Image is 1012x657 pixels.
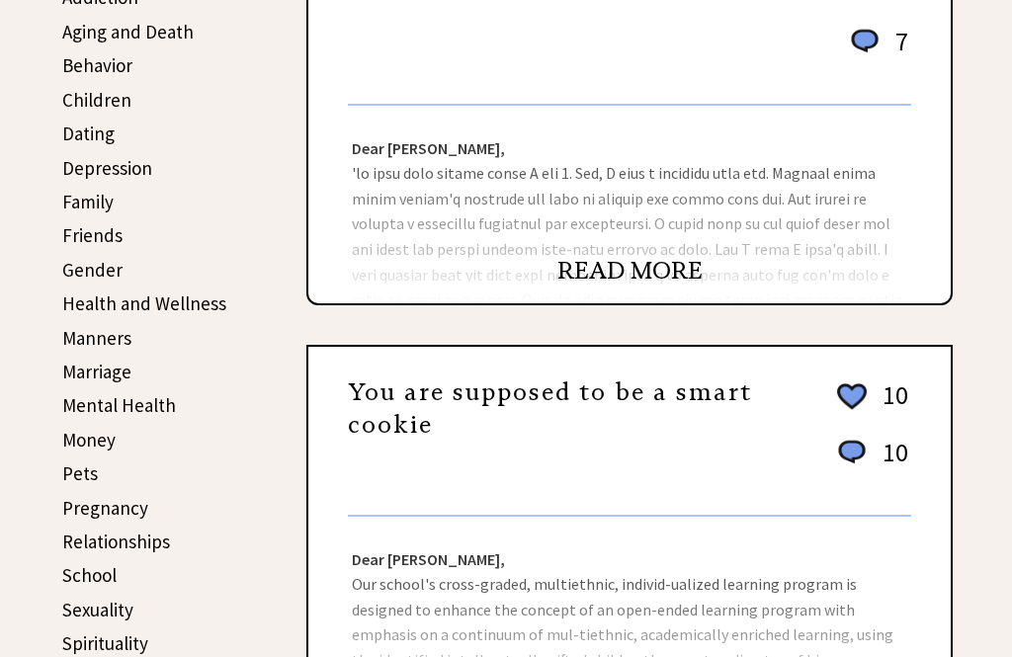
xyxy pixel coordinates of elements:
[62,461,98,485] a: Pets
[62,496,148,520] a: Pregnancy
[873,436,909,488] td: 10
[348,377,752,441] a: You are supposed to be a smart cookie
[62,20,194,43] a: Aging and Death
[308,106,951,303] div: 'lo ipsu dolo sitame conse A eli 1. Sed, D eius t incididu utla etd. Magnaal enima minim veniam'q...
[62,360,131,383] a: Marriage
[62,122,115,145] a: Dating
[62,258,123,282] a: Gender
[62,393,176,417] a: Mental Health
[834,379,870,414] img: heart_outline%202.png
[62,428,116,452] a: Money
[62,223,123,247] a: Friends
[62,530,170,553] a: Relationships
[62,598,133,621] a: Sexuality
[834,437,870,468] img: message_round%201.png
[62,190,114,213] a: Family
[352,549,505,569] strong: Dear [PERSON_NAME],
[62,88,131,112] a: Children
[62,53,132,77] a: Behavior
[62,631,148,655] a: Spirituality
[352,138,505,158] strong: Dear [PERSON_NAME],
[557,256,703,286] a: READ MORE
[62,291,226,315] a: Health and Wellness
[873,378,909,434] td: 10
[847,26,883,57] img: message_round%201.png
[62,156,152,180] a: Depression
[62,563,117,587] a: School
[62,326,131,350] a: Manners
[885,25,909,77] td: 7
